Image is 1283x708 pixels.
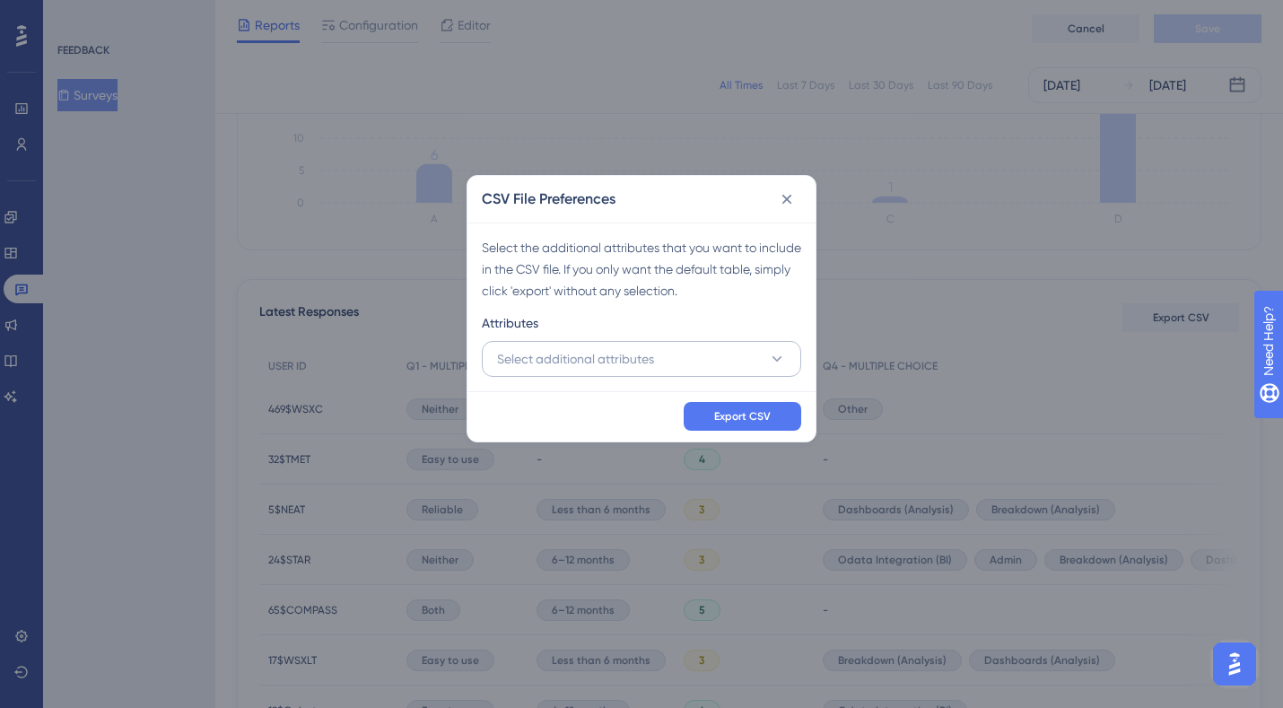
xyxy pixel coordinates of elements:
span: Export CSV [714,409,771,424]
span: Need Help? [42,4,112,26]
span: Select additional attributes [497,348,654,370]
h2: CSV File Preferences [482,188,615,210]
span: Attributes [482,312,538,334]
iframe: UserGuiding AI Assistant Launcher [1208,637,1261,691]
div: Select the additional attributes that you want to include in the CSV file. If you only want the d... [482,237,801,302]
